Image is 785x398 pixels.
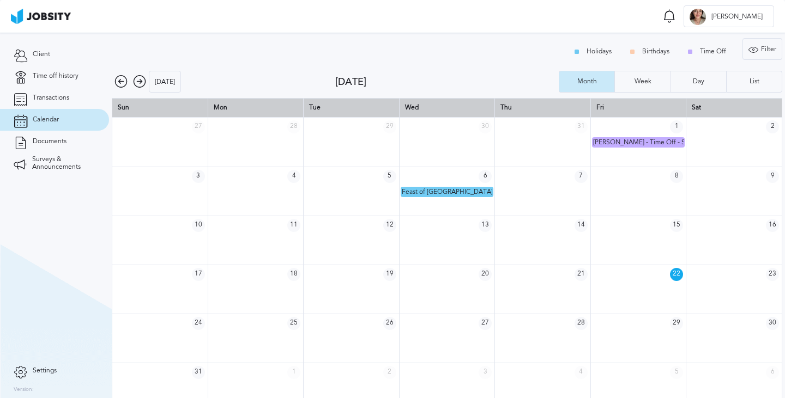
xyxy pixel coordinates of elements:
[670,170,683,183] span: 8
[33,116,59,124] span: Calendar
[575,317,588,330] span: 28
[192,219,205,232] span: 10
[614,71,670,93] button: Week
[383,219,396,232] span: 12
[33,94,69,102] span: Transactions
[559,71,614,93] button: Month
[192,366,205,379] span: 31
[766,120,779,133] span: 2
[706,13,768,21] span: [PERSON_NAME]
[687,78,710,85] div: Day
[743,39,782,60] div: Filter
[118,103,129,111] span: Sun
[479,120,492,133] span: 30
[575,268,588,281] span: 21
[33,367,57,375] span: Settings
[500,103,512,111] span: Thu
[479,219,492,232] span: 13
[766,317,779,330] span: 30
[596,103,604,111] span: Fri
[670,120,683,133] span: 1
[726,71,782,93] button: List
[684,5,774,27] button: A[PERSON_NAME]
[629,78,657,85] div: Week
[287,366,300,379] span: 1
[32,156,95,171] span: Surveys & Announcements
[149,71,180,93] div: [DATE]
[287,219,300,232] span: 11
[690,9,706,25] div: A
[383,366,396,379] span: 2
[670,219,683,232] span: 15
[575,219,588,232] span: 14
[766,366,779,379] span: 6
[14,387,34,393] label: Version:
[287,317,300,330] span: 25
[742,38,782,60] button: Filter
[479,268,492,281] span: 20
[192,120,205,133] span: 27
[766,170,779,183] span: 9
[214,103,227,111] span: Mon
[149,71,181,93] button: [DATE]
[670,366,683,379] span: 5
[192,317,205,330] span: 24
[671,71,726,93] button: Day
[766,219,779,232] span: 16
[309,103,321,111] span: Tue
[383,268,396,281] span: 19
[479,366,492,379] span: 3
[192,268,205,281] span: 17
[402,188,493,195] span: Feast of [GEOGRAPHIC_DATA]
[575,120,588,133] span: 31
[692,103,701,111] span: Sat
[383,120,396,133] span: 29
[287,120,300,133] span: 28
[479,317,492,330] span: 27
[766,268,779,281] span: 23
[287,170,300,183] span: 4
[335,76,559,88] div: [DATE]
[192,170,205,183] span: 3
[670,317,683,330] span: 29
[33,72,78,80] span: Time off history
[479,170,492,183] span: 6
[593,138,705,146] span: [PERSON_NAME] - Time Off - Sick day
[744,78,765,85] div: List
[383,170,396,183] span: 5
[33,138,67,145] span: Documents
[11,9,71,24] img: ab4bad089aa723f57921c736e9817d99.png
[572,78,602,85] div: Month
[575,366,588,379] span: 4
[670,268,683,281] span: 22
[575,170,588,183] span: 7
[33,51,50,58] span: Client
[383,317,396,330] span: 26
[287,268,300,281] span: 18
[405,103,419,111] span: Wed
